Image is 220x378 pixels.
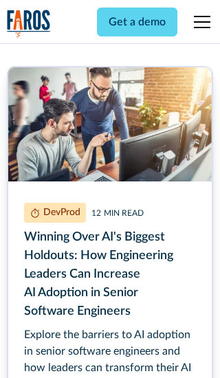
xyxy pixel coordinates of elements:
[7,10,51,38] a: home
[97,8,177,36] a: Get a demo
[186,5,213,38] div: menu
[7,10,51,38] img: Logo of the analytics and reporting company Faros.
